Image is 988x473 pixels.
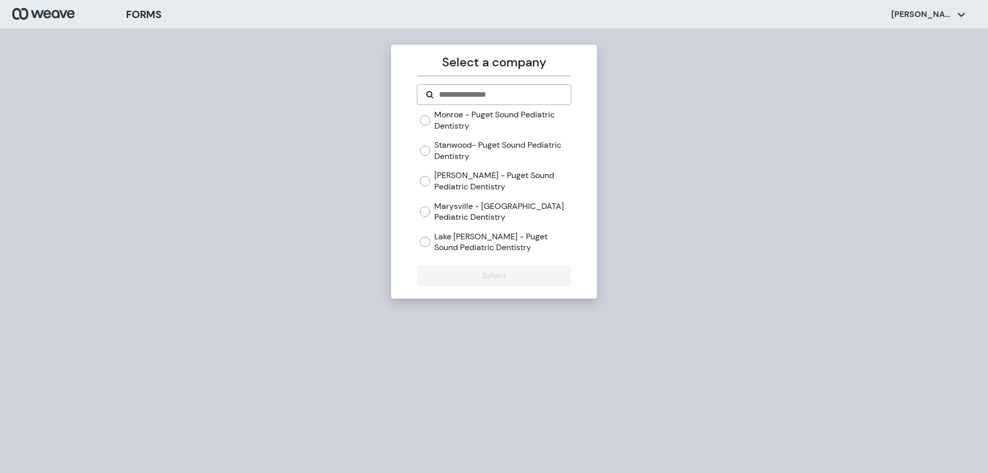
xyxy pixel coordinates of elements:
label: [PERSON_NAME] - Puget Sound Pediatric Dentistry [434,170,571,192]
label: Monroe - Puget Sound Pediatric Dentistry [434,109,571,131]
label: Lake [PERSON_NAME] - Puget Sound Pediatric Dentistry [434,231,571,253]
p: Select a company [417,53,571,72]
button: Select [417,266,571,286]
h3: FORMS [126,7,162,22]
label: Stanwood- Puget Sound Pediatric Dentistry [434,139,571,162]
p: [PERSON_NAME] [891,9,953,20]
label: Marysville - [GEOGRAPHIC_DATA] Pediatric Dentistry [434,201,571,223]
input: Search [438,89,562,101]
